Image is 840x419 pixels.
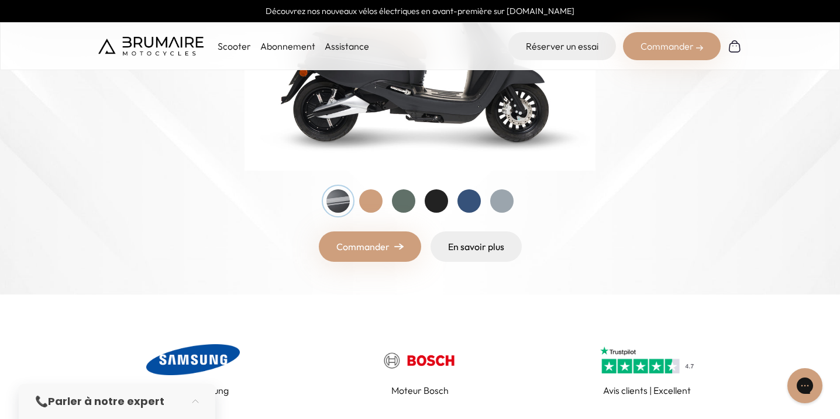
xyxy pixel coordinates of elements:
[319,231,421,262] a: Commander
[782,364,828,407] iframe: Gorgias live chat messenger
[508,32,616,60] a: Réserver un essai
[158,383,229,397] p: Cellules Samsung
[394,243,404,250] img: right-arrow.png
[696,44,703,51] img: right-arrow-2.png
[260,40,315,52] a: Abonnement
[603,383,691,397] p: Avis clients | Excellent
[325,341,515,397] a: Moteur Bosch
[98,37,204,56] img: Brumaire Motocycles
[552,341,742,397] a: Avis clients | Excellent
[728,39,742,53] img: Panier
[98,341,288,397] a: Cellules Samsung
[391,383,449,397] p: Moteur Bosch
[325,40,369,52] a: Assistance
[431,231,522,262] a: En savoir plus
[623,32,721,60] div: Commander
[218,39,251,53] p: Scooter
